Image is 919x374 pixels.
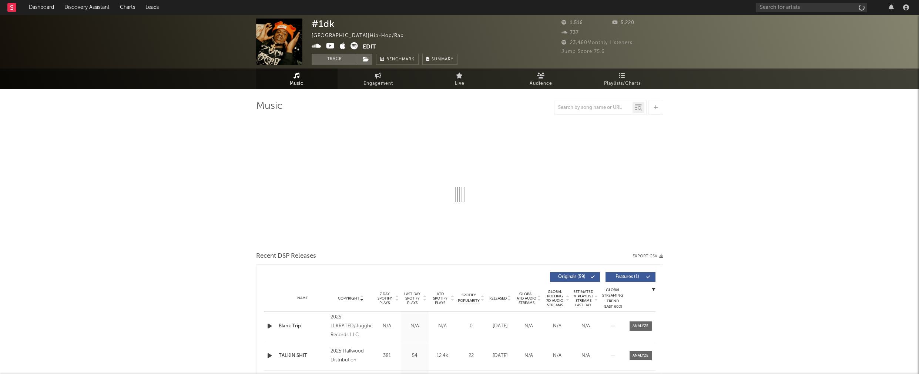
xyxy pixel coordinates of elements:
span: Global ATD Audio Streams [516,292,537,305]
span: Live [455,79,464,88]
div: 54 [403,352,427,360]
a: TALKIN SHIT [279,352,327,360]
div: 0 [458,323,484,330]
button: Summary [422,54,457,65]
div: N/A [545,323,570,330]
a: Music [256,69,338,89]
div: [DATE] [488,323,513,330]
span: Engagement [363,79,393,88]
button: Edit [363,42,376,51]
div: N/A [545,352,570,360]
span: 737 [561,30,579,35]
a: Audience [500,69,582,89]
div: 12.4k [430,352,455,360]
button: Originals(59) [550,272,600,282]
span: Playlists/Charts [604,79,641,88]
span: 7 Day Spotify Plays [375,292,395,305]
span: ATD Spotify Plays [430,292,450,305]
div: #1dk [312,19,335,29]
div: N/A [573,352,598,360]
span: 1,516 [561,20,583,25]
a: Engagement [338,69,419,89]
span: Originals ( 59 ) [555,275,589,279]
div: 2025 Hallwood Distribution [331,347,371,365]
span: Audience [530,79,552,88]
div: N/A [403,323,427,330]
input: Search for artists [756,3,867,12]
span: Recent DSP Releases [256,252,316,261]
button: Export CSV [633,254,663,258]
span: Released [489,296,507,301]
span: 5,220 [612,20,634,25]
div: N/A [516,352,541,360]
span: Summary [432,57,453,61]
div: 381 [375,352,399,360]
div: [GEOGRAPHIC_DATA] | Hip-Hop/Rap [312,31,412,40]
span: 23,460 Monthly Listeners [561,40,633,45]
button: Features(1) [606,272,655,282]
div: N/A [516,323,541,330]
div: 2025 LLKRATED/Jugghouse Records LLC [331,313,371,340]
div: Global Streaming Trend (Last 60D) [602,287,624,310]
a: Live [419,69,500,89]
a: Blank Trip [279,323,327,330]
span: Estimated % Playlist Streams Last Day [573,290,594,307]
div: 22 [458,352,484,360]
div: N/A [573,323,598,330]
span: Copyright [338,296,359,301]
span: Last Day Spotify Plays [403,292,422,305]
span: Spotify Popularity [458,293,480,304]
a: Playlists/Charts [582,69,663,89]
span: Global Rolling 7D Audio Streams [545,290,565,307]
span: Jump Score: 75.6 [561,49,605,54]
input: Search by song name or URL [554,105,633,111]
div: N/A [430,323,455,330]
div: Name [279,295,327,301]
a: Benchmark [376,54,419,65]
span: Features ( 1 ) [610,275,644,279]
div: N/A [375,323,399,330]
span: Music [290,79,303,88]
span: Benchmark [386,55,415,64]
button: Track [312,54,358,65]
div: [DATE] [488,352,513,360]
